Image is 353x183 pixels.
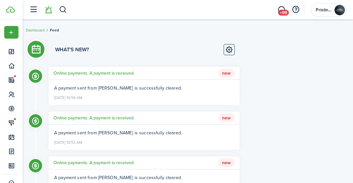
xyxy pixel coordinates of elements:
[54,85,182,91] span: A payment sent from [PERSON_NAME] is successfully cleared.
[218,114,235,123] span: New
[59,4,67,15] button: Search
[26,27,45,33] a: Dashboard
[278,10,289,16] span: +99
[53,159,135,166] h5: Online payments. A payment is received.
[6,6,15,13] img: TenantCloud
[27,4,40,16] button: Open sidebar
[54,129,182,136] span: A payment sent from [PERSON_NAME] is successfully cleared.
[218,69,235,78] span: New
[290,4,301,15] button: Open resource center
[55,46,89,54] h3: What's new?
[335,5,345,15] img: Pristine Properties Management
[4,26,18,39] button: Open menu
[54,174,182,181] span: A payment sent from [PERSON_NAME] is successfully cleared.
[54,93,82,101] time: [DATE] 10:56 AM
[50,27,59,33] span: Feed
[218,158,235,167] span: New
[316,8,332,12] span: Pristine Properties Management
[53,70,135,77] h5: Online payments. A payment is received.
[53,115,135,121] h5: Online payments. A payment is received.
[54,138,82,146] time: [DATE] 10:53 AM
[275,2,288,18] a: Messaging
